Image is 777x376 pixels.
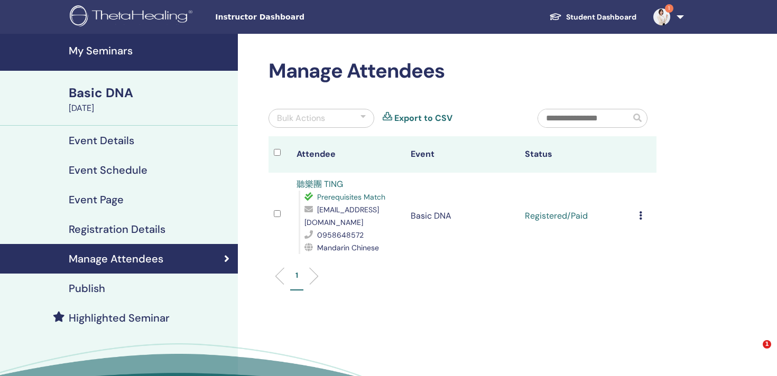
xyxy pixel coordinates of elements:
[69,164,147,176] h4: Event Schedule
[269,59,656,83] h2: Manage Attendees
[741,340,766,365] iframe: Intercom live chat
[69,102,232,115] div: [DATE]
[69,312,170,324] h4: Highlighted Seminar
[277,112,325,125] div: Bulk Actions
[317,230,364,240] span: 0958648572
[520,136,634,173] th: Status
[291,136,405,173] th: Attendee
[405,136,520,173] th: Event
[69,252,163,265] h4: Manage Attendees
[297,178,343,190] a: 聽樂團 TING
[69,193,124,206] h4: Event Page
[215,12,374,23] span: Instructor Dashboard
[549,12,562,21] img: graduation-cap-white.svg
[69,134,134,147] h4: Event Details
[317,192,385,202] span: Prerequisites Match
[69,44,232,57] h4: My Seminars
[295,270,298,281] p: 1
[304,205,379,227] span: [EMAIL_ADDRESS][DOMAIN_NAME]
[317,243,379,252] span: Mandarin Chinese
[665,4,673,13] span: 1
[62,84,238,115] a: Basic DNA[DATE]
[69,282,105,295] h4: Publish
[763,340,771,349] span: 1
[394,112,452,125] a: Export to CSV
[653,8,670,25] img: default.jpg
[405,173,520,259] td: Basic DNA
[69,84,232,102] div: Basic DNA
[70,5,196,29] img: logo.png
[69,223,165,236] h4: Registration Details
[541,7,645,27] a: Student Dashboard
